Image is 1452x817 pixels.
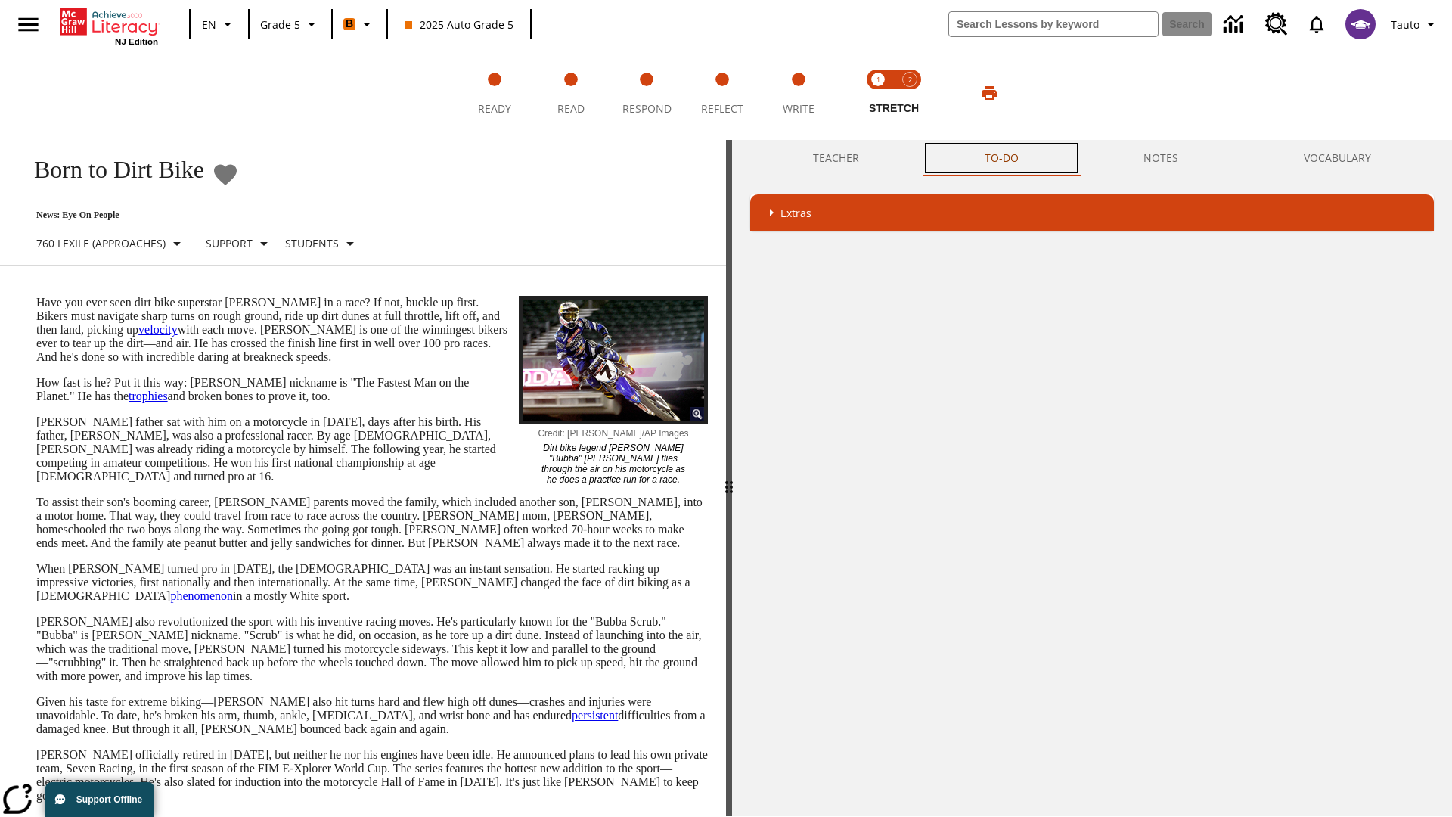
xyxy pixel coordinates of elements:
a: Notifications [1297,5,1336,44]
button: Print [965,79,1013,107]
button: NOTES [1081,140,1242,176]
p: How fast is he? Put it this way: [PERSON_NAME] nickname is "The Fastest Man on the Planet." He ha... [36,376,708,403]
p: Given his taste for extreme biking—[PERSON_NAME] also hit turns hard and flew high off dunes—cras... [36,695,708,736]
span: Ready [478,101,511,116]
button: Select a new avatar [1336,5,1385,44]
p: [PERSON_NAME] officially retired in [DATE], but neither he nor his engines have been idle. He ann... [36,748,708,803]
button: Boost Class color is orange. Change class color [337,11,382,38]
button: Scaffolds, Support [200,230,279,257]
button: Ready step 1 of 5 [451,51,538,135]
span: Write [783,101,814,116]
button: Reflect step 4 of 5 [678,51,766,135]
button: Profile/Settings [1385,11,1446,38]
span: STRETCH [869,102,919,114]
span: EN [202,17,216,33]
button: Write step 5 of 5 [755,51,842,135]
a: Data Center [1215,4,1256,45]
button: VOCABULARY [1241,140,1434,176]
span: Read [557,101,585,116]
span: Respond [622,101,672,116]
img: avatar image [1345,9,1376,39]
div: activity [732,140,1452,816]
a: Resource Center, Will open in new tab [1256,4,1297,45]
button: Open side menu [6,2,51,47]
span: Reflect [701,101,743,116]
a: velocity [138,323,178,336]
p: To assist their son's booming career, [PERSON_NAME] parents moved the family, which included anot... [36,495,708,550]
button: Add to Favorites - Born to Dirt Bike [212,161,239,188]
p: Have you ever seen dirt bike superstar [PERSON_NAME] in a race? If not, buckle up first. Bikers m... [36,296,708,364]
p: Extras [780,205,811,221]
button: Language: EN, Select a language [195,11,244,38]
span: B [346,14,353,33]
p: When [PERSON_NAME] turned pro in [DATE], the [DEMOGRAPHIC_DATA] was an instant sensation. He star... [36,562,708,603]
h1: Born to Dirt Bike [18,156,204,184]
p: Support [206,235,253,251]
div: Extras [750,194,1434,231]
button: TO-DO [922,140,1081,176]
button: Grade: Grade 5, Select a grade [254,11,327,38]
text: 1 [876,75,880,85]
span: 2025 Auto Grade 5 [405,17,513,33]
img: Motocross racer James Stewart flies through the air on his dirt bike. [519,296,708,424]
button: Read step 2 of 5 [526,51,614,135]
img: Magnify [690,407,704,421]
div: Home [60,5,158,46]
span: Support Offline [76,794,142,805]
button: Support Offline [45,782,154,817]
a: persistent [572,709,618,722]
button: Stretch Respond step 2 of 2 [888,51,932,135]
input: search field [949,12,1158,36]
p: Dirt bike legend [PERSON_NAME] "Bubba" [PERSON_NAME] flies through the air on his motorcycle as h... [538,439,689,485]
button: Stretch Read step 1 of 2 [856,51,900,135]
button: Respond step 3 of 5 [603,51,690,135]
button: Select Student [279,230,365,257]
span: Grade 5 [260,17,300,33]
p: [PERSON_NAME] father sat with him on a motorcycle in [DATE], days after his birth. His father, [P... [36,415,708,483]
p: Students [285,235,339,251]
p: News: Eye On People [18,210,365,221]
a: phenomenon [170,589,233,602]
p: 760 Lexile (Approaches) [36,235,166,251]
span: NJ Edition [115,37,158,46]
a: trophies [129,390,168,402]
div: Press Enter or Spacebar and then press right and left arrow keys to move the slider [726,140,732,816]
text: 2 [908,75,912,85]
div: Instructional Panel Tabs [750,140,1434,176]
p: [PERSON_NAME] also revolutionized the sport with his inventive racing moves. He's particularly kn... [36,615,708,683]
button: Select Lexile, 760 Lexile (Approaches) [30,230,192,257]
span: Tauto [1391,17,1419,33]
p: Credit: [PERSON_NAME]/AP Images [538,424,689,439]
button: Teacher [750,140,922,176]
